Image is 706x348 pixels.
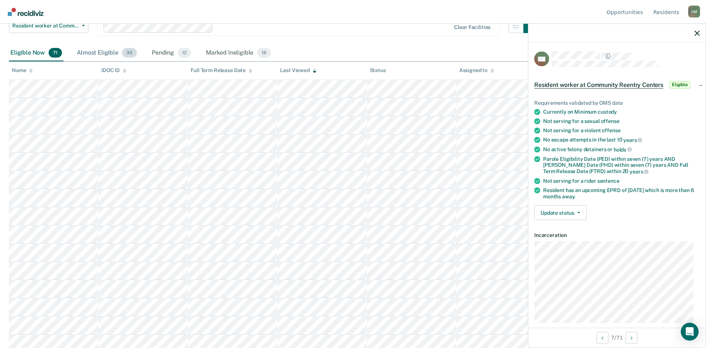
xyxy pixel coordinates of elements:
div: Clear facilities [454,24,490,30]
span: 35 [122,48,137,58]
div: Requirements validated by OMS data [534,100,700,106]
img: Recidiviz [8,8,43,16]
button: Next Opportunity [625,332,637,344]
span: 18 [257,48,271,58]
div: Last Viewed [280,67,316,74]
div: Assigned to [459,67,494,74]
span: offense [601,118,620,124]
button: Update status [534,205,587,220]
div: Not serving for a rider [543,178,700,184]
div: 7 / 71 [528,328,706,347]
span: sentence [597,178,620,183]
div: Full Term Release Date [191,67,252,74]
div: Marked Ineligible [204,45,272,61]
span: 71 [49,48,62,58]
div: Pending [150,45,193,61]
div: Parole Eligibility Date (PED) within seven (7) years AND [PERSON_NAME] Date (PHD) within seven (7... [543,156,700,175]
span: away. [562,193,575,199]
div: Resident worker at Community Reentry CentersEligible [528,73,706,97]
span: Eligible [669,81,690,88]
div: Not serving for a sexual [543,118,700,124]
span: holds [614,146,632,152]
div: Almost Eligible [75,45,138,61]
span: Resident worker at Community Reentry Centers [534,81,663,88]
span: custody [598,109,617,115]
div: Name [12,67,33,74]
span: years [623,137,642,143]
div: Currently on Minimum [543,109,700,115]
span: Resident worker at Community Reentry Centers [12,23,79,29]
div: D M [688,6,700,17]
div: IDOC ID [101,67,127,74]
button: Profile dropdown button [688,6,700,17]
div: No escape attempts in the last 10 [543,137,700,143]
div: Status [370,67,386,74]
span: 12 [178,48,191,58]
span: offense [602,127,620,133]
div: No active felony detainers or [543,146,700,153]
button: Previous Opportunity [597,332,608,344]
span: years [630,168,648,174]
div: Resident has an upcoming EPRD of [DATE] which is more than 6 months [543,187,700,199]
dt: Incarceration [534,232,700,238]
div: Eligible Now [9,45,63,61]
div: Open Intercom Messenger [681,323,699,341]
div: Not serving for a violent [543,127,700,134]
